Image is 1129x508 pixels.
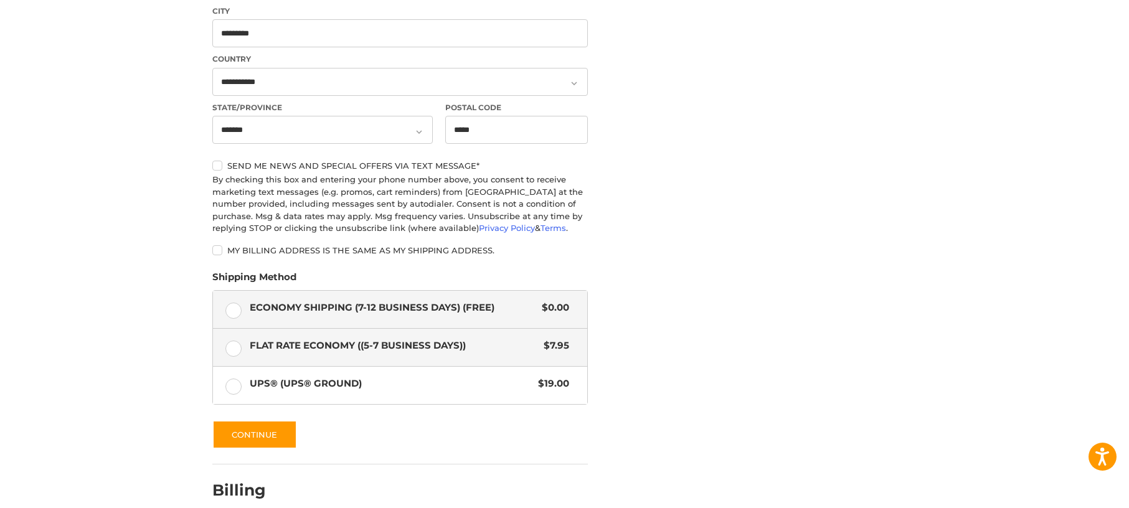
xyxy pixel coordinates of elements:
[479,223,535,233] a: Privacy Policy
[250,339,538,353] span: Flat Rate Economy ((5-7 Business Days))
[212,161,588,171] label: Send me news and special offers via text message*
[541,223,566,233] a: Terms
[212,481,285,500] h2: Billing
[212,102,433,113] label: State/Province
[536,301,569,315] span: $0.00
[250,301,536,315] span: Economy Shipping (7-12 Business Days) (Free)
[212,174,588,235] div: By checking this box and entering your phone number above, you consent to receive marketing text ...
[212,420,297,449] button: Continue
[212,245,588,255] label: My billing address is the same as my shipping address.
[212,6,588,17] label: City
[537,339,569,353] span: $7.95
[212,54,588,65] label: Country
[250,377,532,391] span: UPS® (UPS® Ground)
[532,377,569,391] span: $19.00
[445,102,588,113] label: Postal Code
[212,270,296,290] legend: Shipping Method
